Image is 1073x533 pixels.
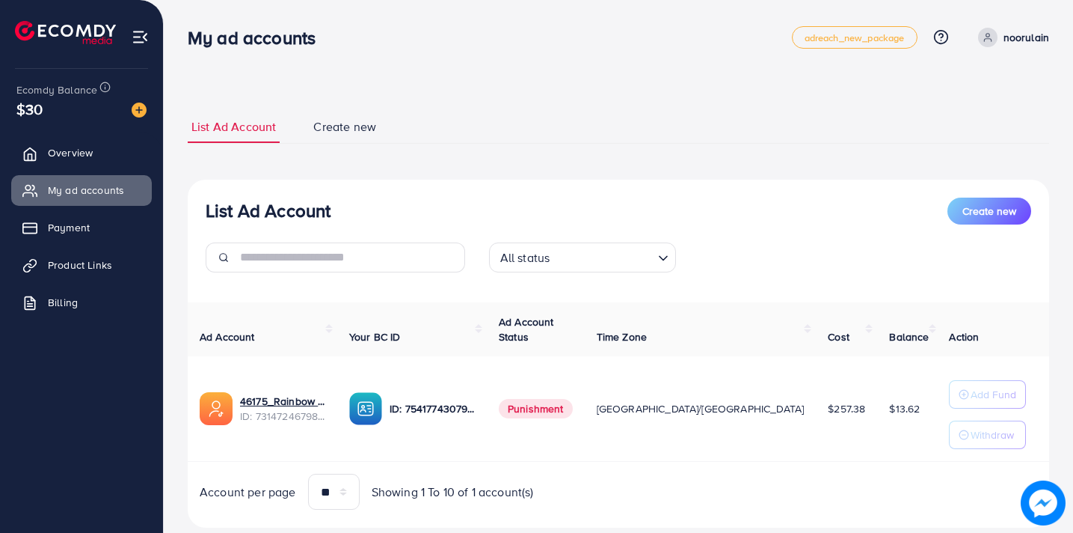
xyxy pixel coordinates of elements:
span: ID: 7314724679808335874 [240,409,325,424]
span: Ad Account Status [499,314,554,344]
a: Product Links [11,250,152,280]
input: Search for option [554,244,651,269]
span: Payment [48,220,90,235]
button: Add Fund [949,380,1026,409]
img: ic-ba-acc.ded83a64.svg [349,392,382,425]
a: Payment [11,213,152,243]
span: Ad Account [200,329,255,344]
img: ic-ads-acc.e4c84228.svg [200,392,233,425]
span: adreach_new_package [805,33,905,43]
span: Create new [962,204,1016,219]
a: My ad accounts [11,175,152,205]
span: Balance [889,329,929,344]
span: Showing 1 To 10 of 1 account(s) [372,484,534,501]
span: Cost [828,329,849,344]
button: Create new [947,198,1031,225]
a: Billing [11,287,152,317]
p: noorulain [1003,28,1049,46]
p: ID: 7541774307903438866 [390,400,475,418]
span: Time Zone [597,329,647,344]
span: [GEOGRAPHIC_DATA]/[GEOGRAPHIC_DATA] [597,401,805,416]
span: $30 [16,98,43,120]
p: Add Fund [971,386,1016,403]
span: $257.38 [828,401,865,416]
span: $13.62 [889,401,920,416]
a: noorulain [972,28,1049,47]
button: Withdraw [949,421,1026,449]
h3: List Ad Account [206,200,330,222]
div: <span class='underline'>46175_Rainbow Mart_1703092077019</span></br>7314724679808335874 [240,394,325,424]
span: Ecomdy Balance [16,82,97,97]
span: Account per page [200,484,296,501]
img: logo [15,21,116,44]
span: List Ad Account [191,118,276,135]
span: Punishment [499,399,573,418]
span: All status [497,247,553,269]
a: adreach_new_package [792,26,917,49]
span: Create new [313,118,376,135]
a: 46175_Rainbow Mart_1703092077019 [240,394,325,409]
span: Your BC ID [349,329,401,344]
p: Withdraw [971,426,1014,444]
span: Billing [48,295,78,310]
div: Search for option [489,243,676,272]
img: image [132,103,147,118]
span: My ad accounts [48,183,124,198]
h3: My ad accounts [188,27,328,49]
span: Action [949,329,979,344]
img: image [1021,481,1065,525]
img: menu [132,28,149,46]
a: Overview [11,138,152,168]
span: Product Links [48,258,112,272]
span: Overview [48,145,93,160]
